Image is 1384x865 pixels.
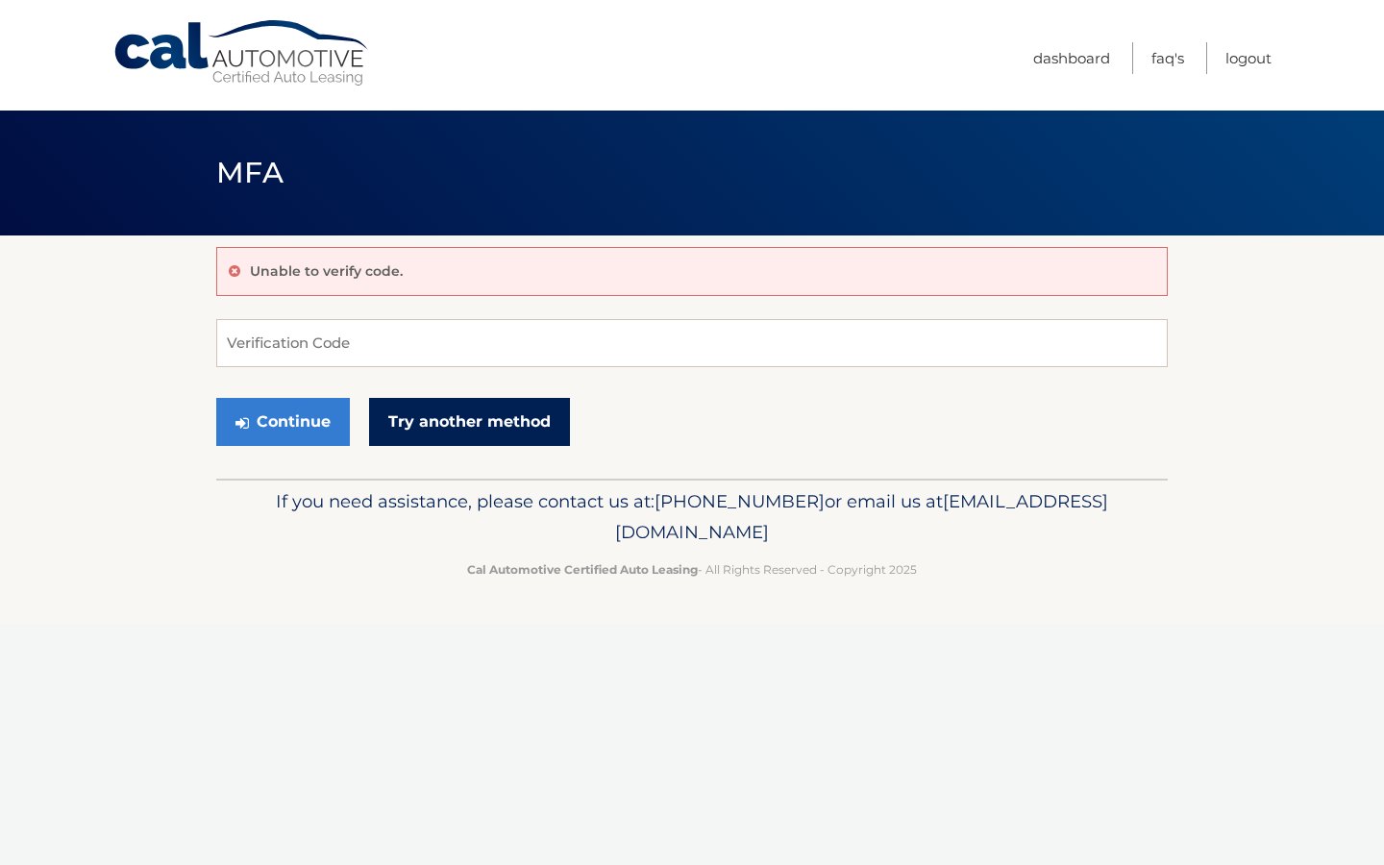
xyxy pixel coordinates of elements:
[369,398,570,446] a: Try another method
[112,19,372,87] a: Cal Automotive
[1225,42,1272,74] a: Logout
[216,155,284,190] span: MFA
[229,486,1155,548] p: If you need assistance, please contact us at: or email us at
[216,398,350,446] button: Continue
[1151,42,1184,74] a: FAQ's
[655,490,825,512] span: [PHONE_NUMBER]
[1033,42,1110,74] a: Dashboard
[467,562,698,577] strong: Cal Automotive Certified Auto Leasing
[250,262,403,280] p: Unable to verify code.
[216,319,1168,367] input: Verification Code
[229,559,1155,580] p: - All Rights Reserved - Copyright 2025
[615,490,1108,543] span: [EMAIL_ADDRESS][DOMAIN_NAME]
